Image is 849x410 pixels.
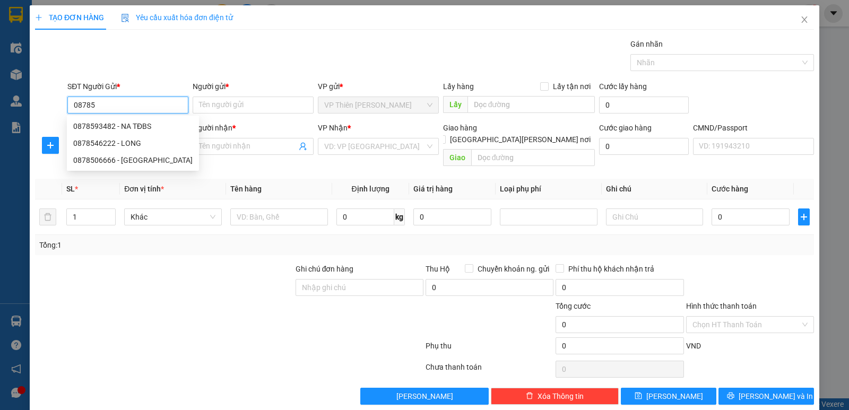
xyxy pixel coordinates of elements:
[538,390,584,402] span: Xóa Thông tin
[621,388,716,405] button: save[PERSON_NAME]
[352,185,389,193] span: Định lượng
[599,82,647,91] label: Cước lấy hàng
[446,134,595,145] span: [GEOGRAPHIC_DATA][PERSON_NAME] nơi
[599,138,689,155] input: Cước giao hàng
[424,361,555,380] div: Chưa thanh toán
[121,14,129,22] img: icon
[413,185,453,193] span: Giá trị hàng
[602,179,708,199] th: Ghi chú
[193,81,314,92] div: Người gửi
[413,208,491,225] input: 0
[727,392,734,400] span: printer
[800,15,809,24] span: close
[73,120,193,132] div: 0878593482 - NA TĐBS
[443,96,467,113] span: Lấy
[360,388,488,405] button: [PERSON_NAME]
[790,5,819,35] button: Close
[443,149,471,166] span: Giao
[299,142,307,151] span: user-add
[324,97,432,113] span: VP Thiên Đường Bảo Sơn
[467,96,595,113] input: Dọc đường
[296,279,423,296] input: Ghi chú đơn hàng
[124,185,164,193] span: Đơn vị tính
[491,388,619,405] button: deleteXóa Thông tin
[42,141,58,150] span: plus
[394,208,405,225] span: kg
[599,97,689,114] input: Cước lấy hàng
[471,149,595,166] input: Dọc đường
[193,122,314,134] div: Người nhận
[443,82,474,91] span: Lấy hàng
[42,137,59,154] button: plus
[635,392,642,400] span: save
[230,208,328,225] input: VD: Bàn, Ghế
[318,124,348,132] span: VP Nhận
[66,185,75,193] span: SL
[73,137,193,149] div: 0878546222 - LONG
[686,302,757,310] label: Hình thức thanh toán
[67,118,199,135] div: 0878593482 - NA TĐBS
[606,208,704,225] input: Ghi Chú
[296,265,354,273] label: Ghi chú đơn hàng
[693,122,814,134] div: CMND/Passport
[496,179,602,199] th: Loại phụ phí
[396,390,453,402] span: [PERSON_NAME]
[549,81,595,92] span: Lấy tận nơi
[739,390,813,402] span: [PERSON_NAME] và In
[426,265,450,273] span: Thu Hộ
[473,263,553,275] span: Chuyển khoản ng. gửi
[798,208,810,225] button: plus
[424,340,555,359] div: Phụ thu
[686,342,701,350] span: VND
[443,124,477,132] span: Giao hàng
[630,40,663,48] label: Gán nhãn
[35,13,104,22] span: TẠO ĐƠN HÀNG
[121,13,233,22] span: Yêu cầu xuất hóa đơn điện tử
[556,302,591,310] span: Tổng cước
[712,185,748,193] span: Cước hàng
[599,124,652,132] label: Cước giao hàng
[67,81,188,92] div: SĐT Người Gửi
[39,208,56,225] button: delete
[67,152,199,169] div: 0878506666 - KIÊN SƠN
[318,81,439,92] div: VP gửi
[67,135,199,152] div: 0878546222 - LONG
[564,263,659,275] span: Phí thu hộ khách nhận trả
[646,390,703,402] span: [PERSON_NAME]
[230,185,262,193] span: Tên hàng
[131,209,215,225] span: Khác
[718,388,814,405] button: printer[PERSON_NAME] và In
[35,14,42,21] span: plus
[526,392,533,400] span: delete
[73,154,193,166] div: 0878506666 - [GEOGRAPHIC_DATA]
[799,213,809,221] span: plus
[39,239,328,251] div: Tổng: 1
